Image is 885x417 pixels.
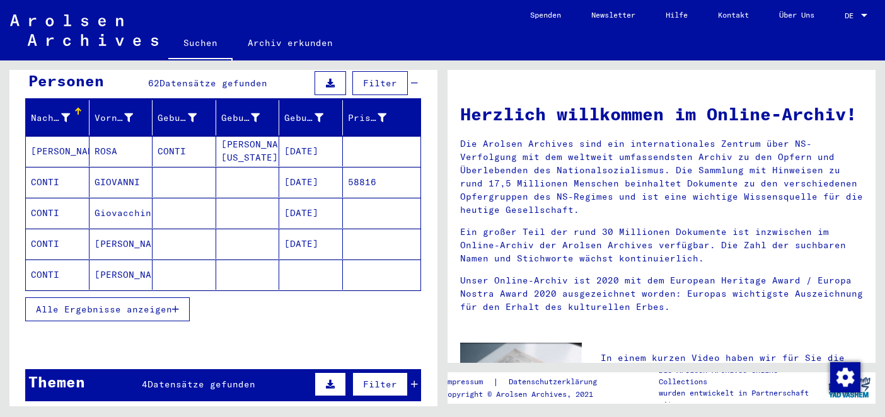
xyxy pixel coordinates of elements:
[443,375,493,389] a: Impressum
[279,229,343,259] mat-cell: [DATE]
[90,167,153,197] mat-cell: GIOVANNI
[284,111,323,125] div: Geburtsdatum
[343,167,421,197] mat-cell: 58816
[95,111,134,125] div: Vorname
[25,297,190,321] button: Alle Ergebnisse anzeigen
[279,100,343,135] mat-header-cell: Geburtsdatum
[142,379,147,390] span: 4
[159,77,267,89] span: Datensätze gefunden
[460,101,863,127] h1: Herzlich willkommen im Online-Archiv!
[90,229,153,259] mat-cell: [PERSON_NAME]
[659,387,822,410] p: wurden entwickelt in Partnerschaft mit
[95,108,153,128] div: Vorname
[352,71,408,95] button: Filter
[36,304,172,315] span: Alle Ergebnisse anzeigen
[147,379,255,390] span: Datensätze gefunden
[216,100,280,135] mat-header-cell: Geburt‏
[26,229,90,259] mat-cell: CONTI
[90,260,153,290] mat-cell: [PERSON_NAME]
[168,28,233,60] a: Suchen
[233,28,348,58] a: Archiv erkunden
[216,136,280,166] mat-cell: [PERSON_NAME][US_STATE]
[284,108,342,128] div: Geburtsdatum
[31,108,89,128] div: Nachname
[343,100,421,135] mat-header-cell: Prisoner #
[443,389,612,400] p: Copyright © Arolsen Archives, 2021
[460,137,863,217] p: Die Arolsen Archives sind ein internationales Zentrum über NS-Verfolgung mit dem weltweit umfasse...
[659,365,822,387] p: Die Arolsen Archives Online-Collections
[31,111,70,125] div: Nachname
[153,100,216,135] mat-header-cell: Geburtsname
[90,136,153,166] mat-cell: ROSA
[279,136,343,166] mat-cell: [DATE]
[26,136,90,166] mat-cell: [PERSON_NAME]
[499,375,612,389] a: Datenschutzerklärung
[153,136,216,166] mat-cell: CONTI
[460,343,582,409] img: video.jpg
[460,274,863,314] p: Unser Online-Archiv ist 2020 mit dem European Heritage Award / Europa Nostra Award 2020 ausgezeic...
[830,362,860,392] img: Zustimmung ändern
[363,77,397,89] span: Filter
[26,100,90,135] mat-header-cell: Nachname
[279,167,343,197] mat-cell: [DATE]
[221,111,260,125] div: Geburt‏
[352,372,408,396] button: Filter
[26,167,90,197] mat-cell: CONTI
[363,379,397,390] span: Filter
[443,375,612,389] div: |
[845,11,859,20] span: DE
[90,100,153,135] mat-header-cell: Vorname
[90,198,153,228] mat-cell: Giovacchino
[460,226,863,265] p: Ein großer Teil der rund 30 Millionen Dokumente ist inzwischen im Online-Archiv der Arolsen Archi...
[830,362,860,392] div: Zustimmung ändern
[348,108,406,128] div: Prisoner #
[348,111,387,125] div: Prisoner #
[279,198,343,228] mat-cell: [DATE]
[826,372,873,403] img: yv_logo.png
[158,111,197,125] div: Geburtsname
[148,77,159,89] span: 62
[26,198,90,228] mat-cell: CONTI
[10,14,158,46] img: Arolsen_neg.svg
[28,69,104,92] div: Personen
[158,108,216,128] div: Geburtsname
[28,370,85,393] div: Themen
[221,108,279,128] div: Geburt‏
[26,260,90,290] mat-cell: CONTI
[601,351,863,391] p: In einem kurzen Video haben wir für Sie die wichtigsten Tipps für die Suche im Online-Archiv zusa...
